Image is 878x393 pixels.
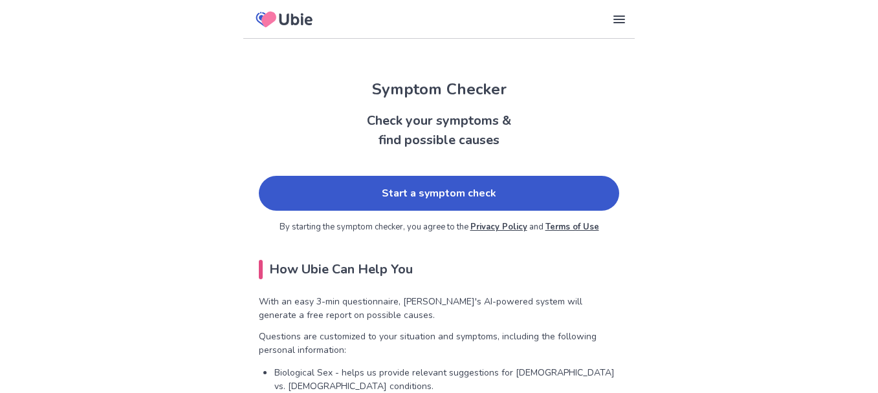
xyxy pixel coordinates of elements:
a: Privacy Policy [470,221,527,233]
p: With an easy 3-min questionnaire, [PERSON_NAME]'s AI-powered system will generate a free report o... [259,295,619,322]
h1: Symptom Checker [243,78,635,101]
p: By starting the symptom checker, you agree to the and [259,221,619,234]
a: Terms of Use [545,221,599,233]
h2: Check your symptoms & find possible causes [243,111,635,150]
p: Questions are customized to your situation and symptoms, including the following personal informa... [259,330,619,357]
p: Biological Sex - helps us provide relevant suggestions for [DEMOGRAPHIC_DATA] vs. [DEMOGRAPHIC_DA... [274,366,619,393]
a: Start a symptom check [259,176,619,211]
h2: How Ubie Can Help You [259,260,619,279]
